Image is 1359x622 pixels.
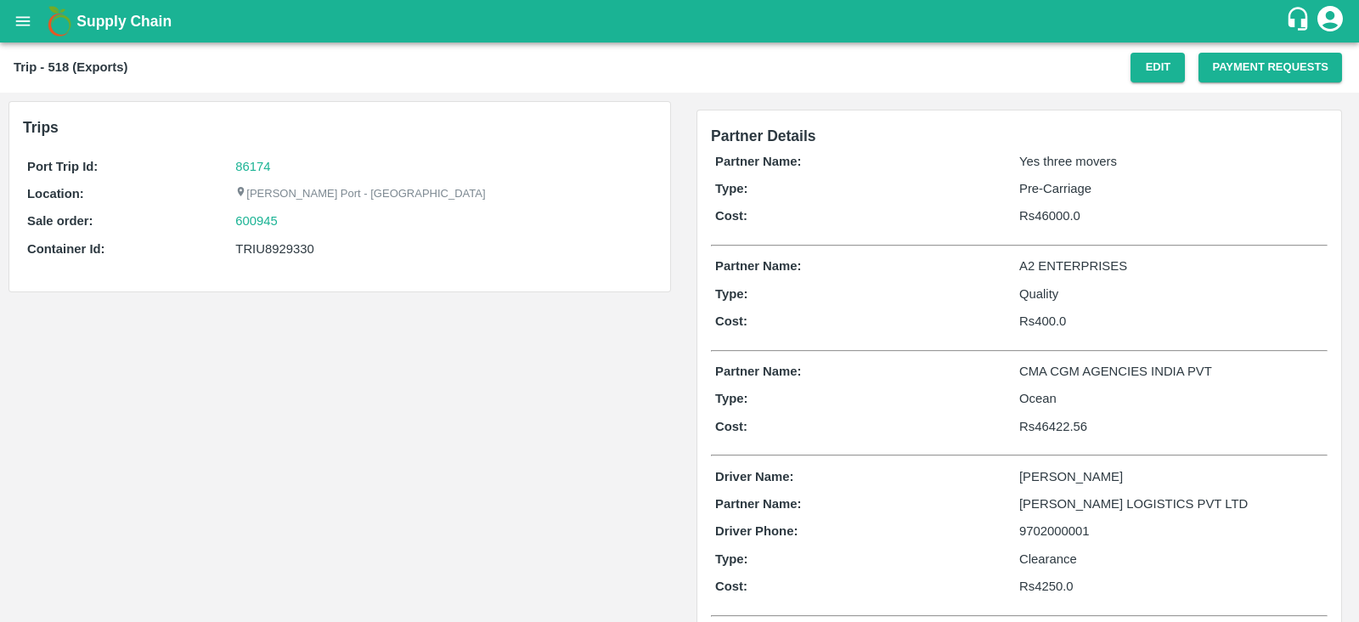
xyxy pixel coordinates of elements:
[1019,417,1323,436] p: Rs 46422.56
[1285,6,1315,37] div: customer-support
[76,9,1285,33] a: Supply Chain
[1019,550,1323,568] p: Clearance
[1131,53,1185,82] button: Edit
[711,127,816,144] span: Partner Details
[715,209,747,223] b: Cost:
[76,13,172,30] b: Supply Chain
[1019,577,1323,596] p: Rs 4250.0
[1019,257,1323,275] p: A2 ENTERPRISES
[27,242,105,256] b: Container Id:
[1315,3,1345,39] div: account of current user
[715,580,747,593] b: Cost:
[715,420,747,433] b: Cost:
[23,119,59,136] b: Trips
[235,186,485,202] p: [PERSON_NAME] Port - [GEOGRAPHIC_DATA]
[1019,152,1323,171] p: Yes three movers
[1019,389,1323,408] p: Ocean
[715,314,747,328] b: Cost:
[235,160,270,173] a: 86174
[1019,285,1323,303] p: Quality
[3,2,42,41] button: open drawer
[235,212,278,230] a: 600945
[1019,467,1323,486] p: [PERSON_NAME]
[1019,206,1323,225] p: Rs 46000.0
[715,182,748,195] b: Type:
[1019,179,1323,198] p: Pre-Carriage
[715,287,748,301] b: Type:
[715,552,748,566] b: Type:
[715,497,801,511] b: Partner Name:
[715,392,748,405] b: Type:
[27,187,84,201] b: Location:
[1198,53,1342,82] button: Payment Requests
[1019,312,1323,331] p: Rs 400.0
[27,160,98,173] b: Port Trip Id:
[1019,362,1323,381] p: CMA CGM AGENCIES INDIA PVT
[14,60,127,74] b: Trip - 518 (Exports)
[715,365,801,378] b: Partner Name:
[235,240,652,258] div: TRIU8929330
[715,155,801,168] b: Partner Name:
[42,4,76,38] img: logo
[1019,522,1323,540] p: 9702000001
[715,259,801,273] b: Partner Name:
[1019,495,1323,513] p: [PERSON_NAME] LOGISTICS PVT LTD
[715,470,793,483] b: Driver Name:
[27,214,93,228] b: Sale order:
[715,524,798,538] b: Driver Phone:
